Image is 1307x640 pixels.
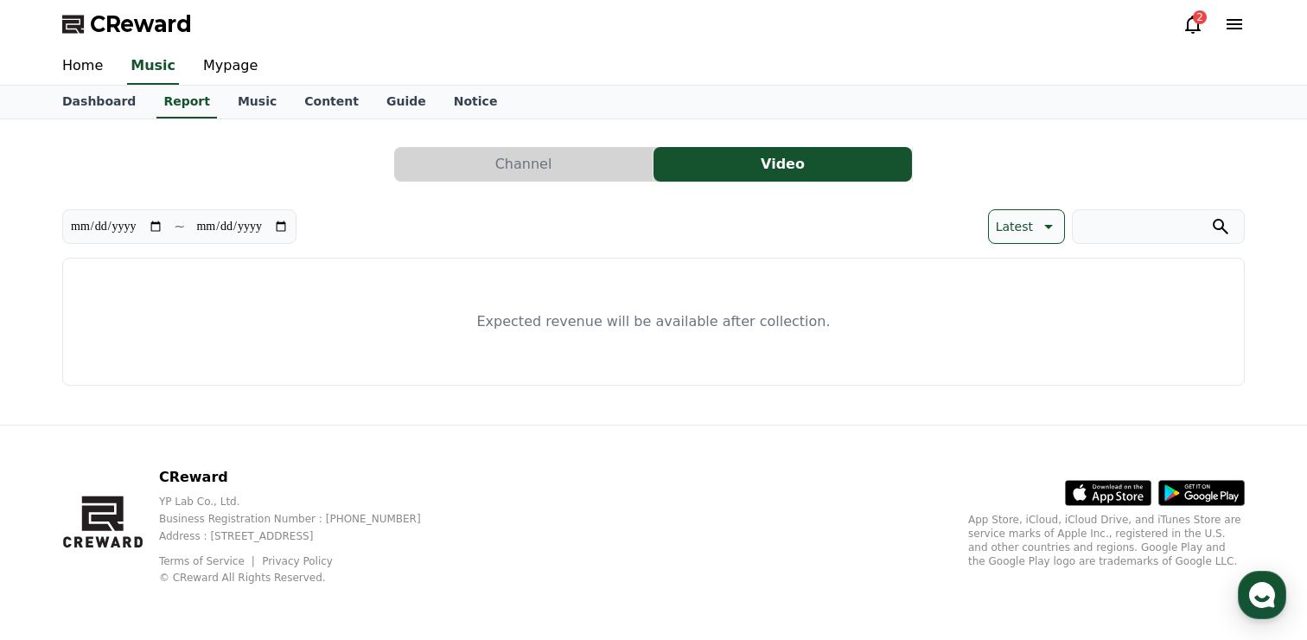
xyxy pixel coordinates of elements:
span: Messages [143,523,194,537]
p: Business Registration Number : [PHONE_NUMBER] [159,512,449,526]
p: Expected revenue will be available after collection. [476,311,830,332]
p: ~ [174,216,185,237]
p: Address : [STREET_ADDRESS] [159,529,449,543]
a: Home [48,48,117,85]
a: Report [156,86,217,118]
div: 2 [1193,10,1207,24]
p: App Store, iCloud, iCloud Drive, and iTunes Store are service marks of Apple Inc., registered in ... [968,513,1245,568]
a: Video [653,147,913,182]
a: 2 [1183,14,1203,35]
a: Mypage [189,48,271,85]
a: CReward [62,10,192,38]
p: Latest [996,214,1033,239]
p: CReward [159,467,449,488]
a: Content [290,86,373,118]
a: Notice [440,86,512,118]
a: Privacy Policy [262,555,333,567]
p: YP Lab Co., Ltd. [159,495,449,509]
span: CReward [90,10,192,38]
a: Dashboard [48,86,150,118]
a: Guide [373,86,440,118]
a: Channel [394,147,653,182]
a: Messages [114,496,223,540]
p: © CReward All Rights Reserved. [159,571,449,585]
a: Terms of Service [159,555,258,567]
a: Music [224,86,290,118]
a: Home [5,496,114,540]
span: Settings [256,522,298,536]
button: Channel [394,147,653,182]
span: Home [44,522,74,536]
a: Music [127,48,179,85]
button: Latest [988,209,1065,244]
a: Settings [223,496,332,540]
button: Video [653,147,912,182]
